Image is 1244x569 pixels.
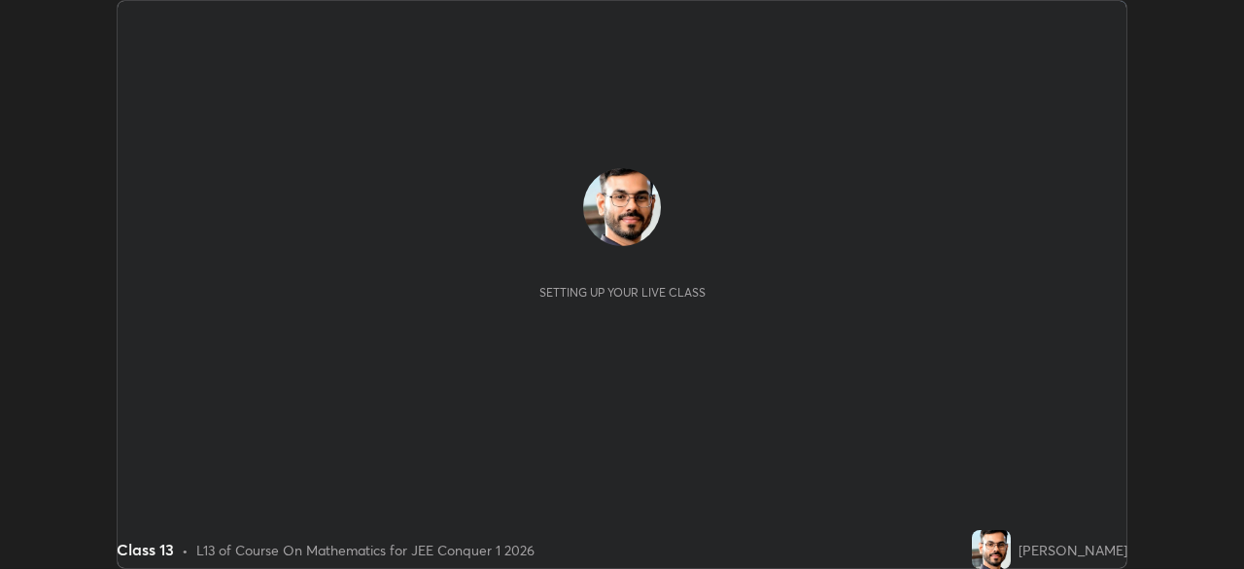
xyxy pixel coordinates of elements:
div: • [182,540,189,560]
div: [PERSON_NAME] [1019,540,1127,560]
div: L13 of Course On Mathematics for JEE Conquer 1 2026 [196,540,535,560]
div: Setting up your live class [539,285,706,300]
img: ca0f5e163b6a4e08bc0bbfa0484aee76.jpg [583,168,661,246]
img: ca0f5e163b6a4e08bc0bbfa0484aee76.jpg [972,530,1011,569]
div: Class 13 [117,538,174,561]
